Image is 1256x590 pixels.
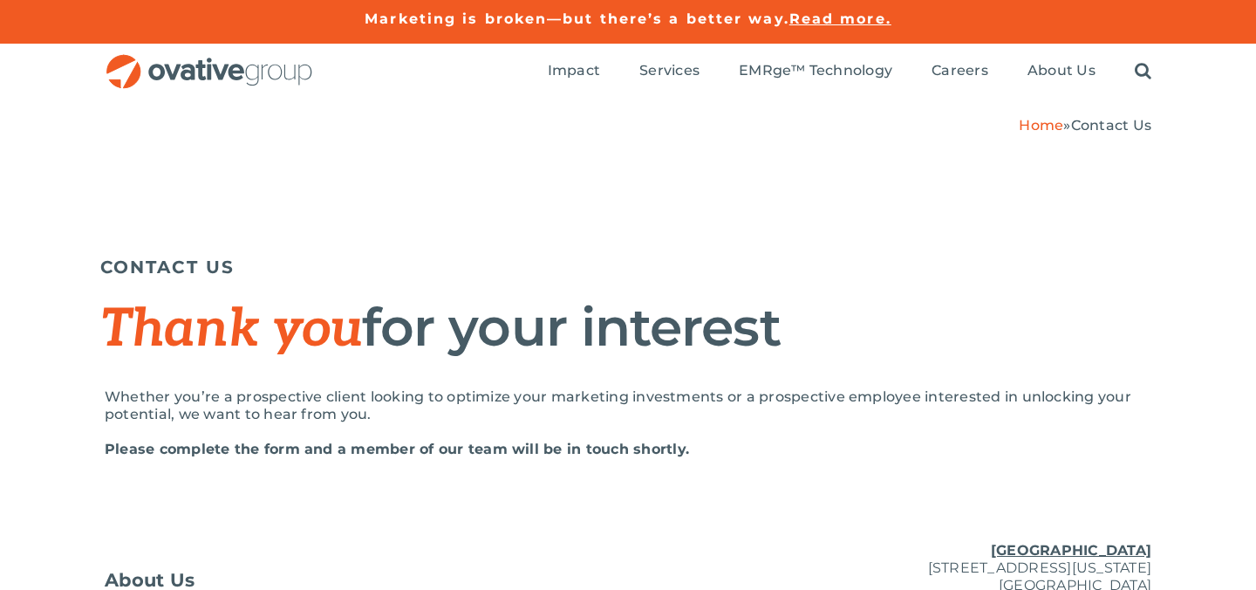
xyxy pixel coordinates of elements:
a: Search [1135,62,1151,81]
a: Read more. [789,10,891,27]
u: [GEOGRAPHIC_DATA] [991,542,1151,559]
span: » [1019,117,1151,134]
span: Impact [548,62,600,79]
a: About Us [105,572,454,589]
a: Services [639,62,700,81]
span: Thank you [100,298,362,361]
span: About Us [1027,62,1096,79]
a: EMRge™ Technology [739,62,892,81]
h1: for your interest [100,299,1156,358]
h5: CONTACT US [100,257,1156,278]
a: About Us [1027,62,1096,81]
span: About Us [105,572,195,589]
strong: Please complete the form and a member of our team will be in touch shortly. [105,441,689,457]
span: Services [639,62,700,79]
span: Contact Us [1071,117,1151,134]
nav: Menu [548,44,1151,99]
span: EMRge™ Technology [739,62,892,79]
a: OG_Full_horizontal_RGB [105,52,314,69]
a: Careers [932,62,988,81]
p: Whether you’re a prospective client looking to optimize your marketing investments or a prospecti... [105,388,1151,423]
a: Home [1019,117,1063,134]
a: Impact [548,62,600,81]
a: Marketing is broken—but there’s a better way. [365,10,789,27]
span: Careers [932,62,988,79]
